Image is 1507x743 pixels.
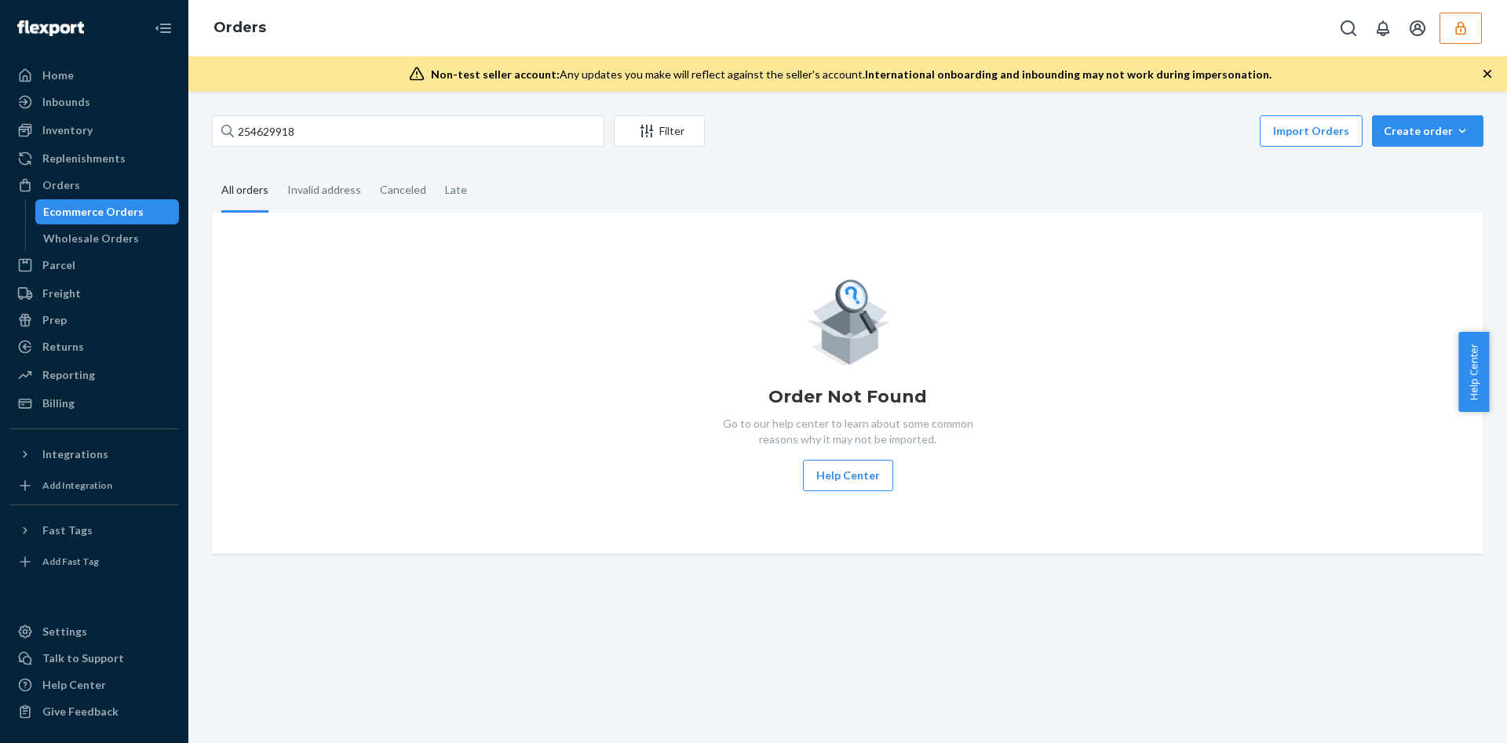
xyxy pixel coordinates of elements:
[42,257,75,273] div: Parcel
[9,173,179,198] a: Orders
[9,549,179,574] a: Add Fast Tag
[42,677,106,693] div: Help Center
[42,650,124,666] div: Talk to Support
[42,367,95,383] div: Reporting
[42,122,93,138] div: Inventory
[9,699,179,724] button: Give Feedback
[212,115,604,147] input: Search orders
[805,275,891,366] img: Empty list
[17,20,84,36] img: Flexport logo
[803,460,893,491] button: Help Center
[9,442,179,467] button: Integrations
[42,286,81,301] div: Freight
[35,226,180,251] a: Wholesale Orders
[42,446,108,462] div: Integrations
[9,118,179,143] a: Inventory
[9,308,179,333] a: Prep
[287,169,361,210] div: Invalid address
[42,479,112,492] div: Add Integration
[43,231,139,246] div: Wholesale Orders
[9,334,179,359] a: Returns
[768,384,927,410] h1: Order Not Found
[35,199,180,224] a: Ecommerce Orders
[9,146,179,171] a: Replenishments
[43,204,144,220] div: Ecommerce Orders
[445,169,467,210] div: Late
[380,169,426,210] div: Canceled
[1372,115,1483,147] button: Create order
[42,177,80,193] div: Orders
[1402,13,1433,44] button: Open account menu
[9,619,179,644] a: Settings
[1384,123,1472,139] div: Create order
[1333,13,1364,44] button: Open Search Box
[42,312,67,328] div: Prep
[42,151,126,166] div: Replenishments
[615,123,704,139] div: Filter
[9,473,179,498] a: Add Integration
[42,67,74,83] div: Home
[42,555,99,568] div: Add Fast Tag
[42,624,87,639] div: Settings
[1260,115,1363,147] button: Import Orders
[1407,696,1491,735] iframe: Opens a widget where you can chat to one of our agents
[42,523,93,538] div: Fast Tags
[148,13,179,44] button: Close Navigation
[431,67,560,81] span: Non-test seller account:
[221,169,268,213] div: All orders
[710,416,985,447] p: Go to our help center to learn about some common reasons why it may not be imported.
[9,518,179,543] button: Fast Tags
[1367,13,1399,44] button: Open notifications
[9,281,179,306] a: Freight
[42,339,84,355] div: Returns
[42,94,90,110] div: Inbounds
[213,19,266,36] a: Orders
[201,5,279,51] ol: breadcrumbs
[9,362,179,388] a: Reporting
[42,395,75,411] div: Billing
[9,89,179,115] a: Inbounds
[1458,332,1489,412] button: Help Center
[9,253,179,278] a: Parcel
[9,391,179,416] a: Billing
[431,67,1272,82] div: Any updates you make will reflect against the seller's account.
[9,672,179,697] a: Help Center
[9,646,179,671] button: Talk to Support
[9,63,179,88] a: Home
[614,115,705,147] button: Filter
[865,67,1272,81] span: International onboarding and inbounding may not work during impersonation.
[42,704,119,719] div: Give Feedback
